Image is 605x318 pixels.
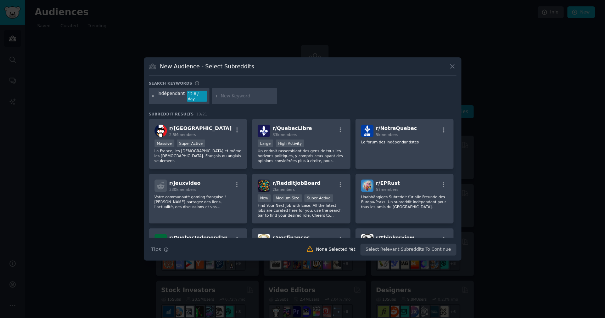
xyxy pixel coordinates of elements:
[273,235,310,240] span: r/ vosfinances
[273,194,302,202] div: Medium Size
[169,125,232,131] span: r/ [GEOGRAPHIC_DATA]
[258,140,273,147] div: Large
[276,140,304,147] div: High Activity
[157,91,185,102] div: indépendant
[258,234,270,246] img: vosfinances
[169,187,196,192] span: 330k members
[273,180,320,186] span: r/ RedditJobBoard
[258,125,270,137] img: QuebecLibre
[155,125,167,137] img: france
[160,63,254,70] h3: New Audience - Select Subreddits
[376,125,417,131] span: r/ NotreQuebec
[258,180,270,192] img: RedditJobBoard
[361,234,374,246] img: Thinkerview
[273,187,295,192] span: 2k members
[155,148,242,163] p: La France, les [DEMOGRAPHIC_DATA] et même les [DEMOGRAPHIC_DATA]. Français ou anglais seulement.
[258,203,345,218] p: Find Your Next Job with Ease. All the latest jobs are curated here for you, use the search bar to...
[361,125,374,137] img: NotreQuebec
[273,125,312,131] span: r/ QuebecLibre
[169,132,196,137] span: 2.5M members
[196,112,208,116] span: 19 / 21
[361,180,374,192] img: EPRust
[258,148,345,163] p: Un endroit rassemblant des gens de tous les horizons politiques, y compris ceux ayant des opinion...
[376,132,398,137] span: 5k members
[376,235,414,240] span: r/ Thinkerview
[169,180,201,186] span: r/ jeuxvideo
[316,246,355,253] div: None Selected Yet
[155,194,242,209] p: Votre communauté gaming française ! [PERSON_NAME] partagez des liens, l’actualité, des discussion...
[155,140,174,147] div: Massive
[187,91,207,102] div: 12.8 / day
[155,234,167,246] img: QuebecIndependantASAP
[361,194,448,209] p: Unabhängiges Subreddit für alle Freunde des Europa-Parks. Un subreddit indépendant pour tous les ...
[149,243,171,256] button: Tips
[376,180,400,186] span: r/ EPRust
[149,112,194,117] span: Subreddit Results
[149,81,192,86] h3: Search keywords
[177,140,206,147] div: Super Active
[304,194,333,202] div: Super Active
[273,132,297,137] span: 33k members
[221,93,275,100] input: New Keyword
[258,194,271,202] div: New
[361,140,448,144] p: Le forum des indépendantistes
[376,187,398,192] span: 57 members
[151,246,161,253] span: Tips
[169,235,245,240] span: r/ QuebecIndependantASAP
